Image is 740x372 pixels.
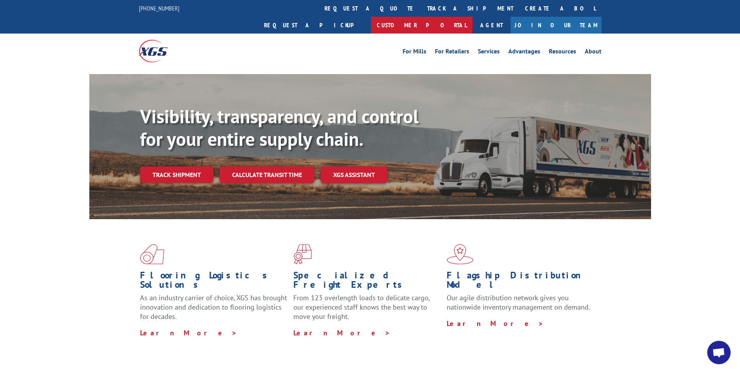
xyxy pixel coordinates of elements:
[293,271,441,293] h1: Specialized Freight Experts
[140,104,419,151] b: Visibility, transparency, and control for your entire supply chain.
[508,48,540,57] a: Advantages
[549,48,576,57] a: Resources
[435,48,469,57] a: For Retailers
[140,244,164,264] img: xgs-icon-total-supply-chain-intelligence-red
[140,271,287,293] h1: Flooring Logistics Solutions
[478,48,500,57] a: Services
[447,293,590,312] span: Our agile distribution network gives you nationwide inventory management on demand.
[447,244,474,264] img: xgs-icon-flagship-distribution-model-red
[139,4,179,12] a: [PHONE_NUMBER]
[447,271,594,293] h1: Flagship Distribution Model
[403,48,426,57] a: For Mills
[707,341,731,364] a: Open chat
[140,167,213,183] a: Track shipment
[140,293,287,321] span: As an industry carrier of choice, XGS has brought innovation and dedication to flooring logistics...
[321,167,387,183] a: XGS ASSISTANT
[140,328,237,337] a: Learn More >
[258,17,371,34] a: Request a pickup
[220,167,314,183] a: Calculate transit time
[293,328,390,337] a: Learn More >
[511,17,602,34] a: Join Our Team
[585,48,602,57] a: About
[371,17,472,34] a: Customer Portal
[293,244,312,264] img: xgs-icon-focused-on-flooring-red
[447,319,544,328] a: Learn More >
[293,293,441,328] p: From 123 overlength loads to delicate cargo, our experienced staff knows the best way to move you...
[472,17,511,34] a: Agent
